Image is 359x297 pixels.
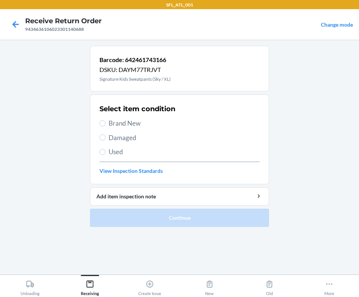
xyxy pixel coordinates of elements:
div: Receiving [81,277,99,296]
button: Old [239,275,299,296]
div: Unloading [21,277,40,296]
h2: Select item condition [99,104,175,114]
p: SFL_ATL_001 [166,2,193,8]
div: Add item inspection note [96,192,263,200]
a: Change mode [321,21,353,28]
div: Old [265,277,274,296]
p: Barcode: 642461743166 [99,55,171,64]
div: 9434636106023301140688 [25,26,102,33]
input: Used [99,149,106,155]
div: More [324,277,334,296]
input: Damaged [99,134,106,141]
div: Create Issue [138,277,161,296]
span: Brand New [109,118,260,128]
button: New [179,275,239,296]
div: New [205,277,214,296]
span: Used [109,147,260,157]
button: Create Issue [120,275,179,296]
button: Add item inspection note [90,187,269,206]
span: Damaged [109,133,260,143]
button: Receiving [60,275,120,296]
input: Brand New [99,120,106,126]
h4: Receive Return Order [25,16,102,26]
p: Signature Kids Sweatpants (Sky / XL) [99,76,171,83]
a: View Inspection Standards [99,167,260,175]
button: Continue [90,209,269,227]
button: More [299,275,359,296]
p: DSKU: DAYM77TRJVT [99,65,171,74]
